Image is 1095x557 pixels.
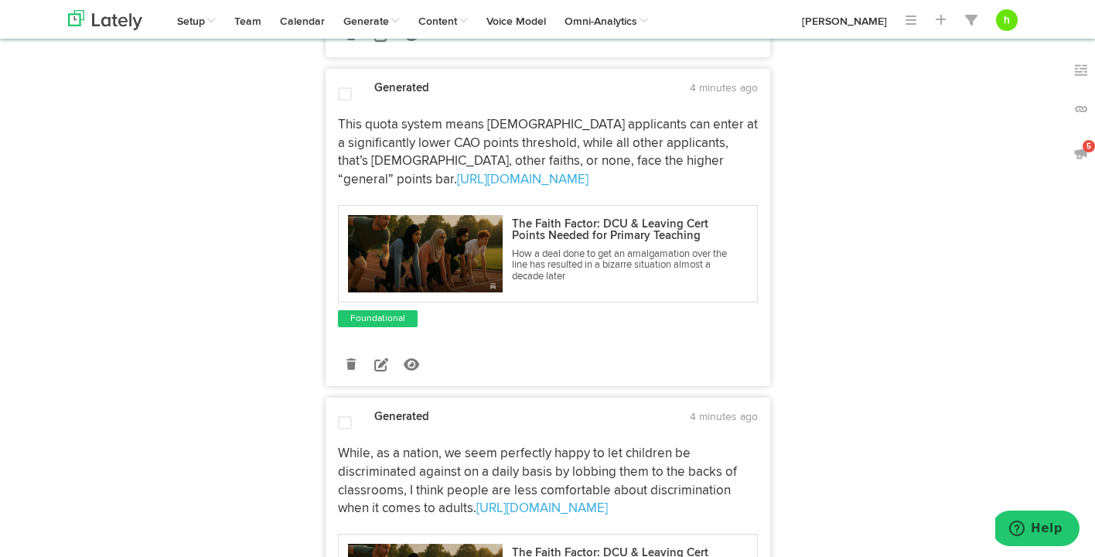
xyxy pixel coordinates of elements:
[347,311,408,326] a: Foundational
[690,83,758,94] time: 4 minutes ago
[338,118,761,186] span: This quota system means [DEMOGRAPHIC_DATA] applicants can enter at a significantly lower CAO poin...
[476,502,608,515] a: [URL][DOMAIN_NAME]
[68,10,142,30] img: logo_lately_bg_light.svg
[1073,63,1089,78] img: keywords_off.svg
[374,411,429,422] strong: Generated
[1083,140,1095,152] span: 5
[374,82,429,94] strong: Generated
[512,249,742,282] p: How a deal done to get an amalgamation over the line has resulted in a bizarre situation almost a...
[1073,101,1089,117] img: links_off.svg
[1073,145,1089,161] img: announcements_off.svg
[995,511,1080,549] iframe: Opens a widget where you can find more information
[348,215,503,292] img: https%3A%2F%2Fsimonmlewis.substack.com%2Fapi%2Fv1%2Fpost_preview%2F172321224%2Ftwitter.jpg%3Fvers...
[457,173,588,186] a: [URL][DOMAIN_NAME]
[996,9,1018,31] button: h
[338,447,740,515] span: While, as a nation, we seem perfectly happy to let children be discriminated against on a daily b...
[690,412,758,422] time: 4 minutes ago
[512,218,742,241] p: The Faith Factor: DCU & Leaving Cert Points Needed for Primary Teaching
